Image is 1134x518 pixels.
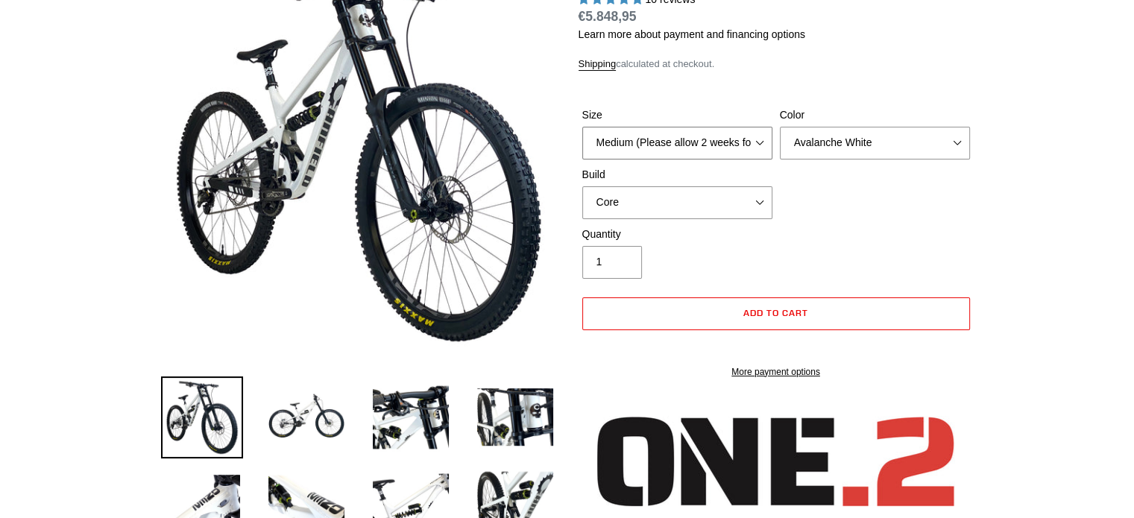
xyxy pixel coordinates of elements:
[161,376,243,458] img: Load image into Gallery viewer, ONE.2 DH - Complete Bike
[579,28,805,40] a: Learn more about payment and financing options
[579,57,974,72] div: calculated at checkout.
[582,107,772,123] label: Size
[582,365,970,379] a: More payment options
[265,376,347,458] img: Load image into Gallery viewer, ONE.2 DH - Complete Bike
[582,297,970,330] button: Add to cart
[582,167,772,183] label: Build
[743,307,808,318] span: Add to cart
[582,227,772,242] label: Quantity
[579,58,617,71] a: Shipping
[370,376,452,458] img: Load image into Gallery viewer, ONE.2 DH - Complete Bike
[579,9,637,24] span: €5.848,95
[780,107,970,123] label: Color
[474,376,556,458] img: Load image into Gallery viewer, ONE.2 DH - Complete Bike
